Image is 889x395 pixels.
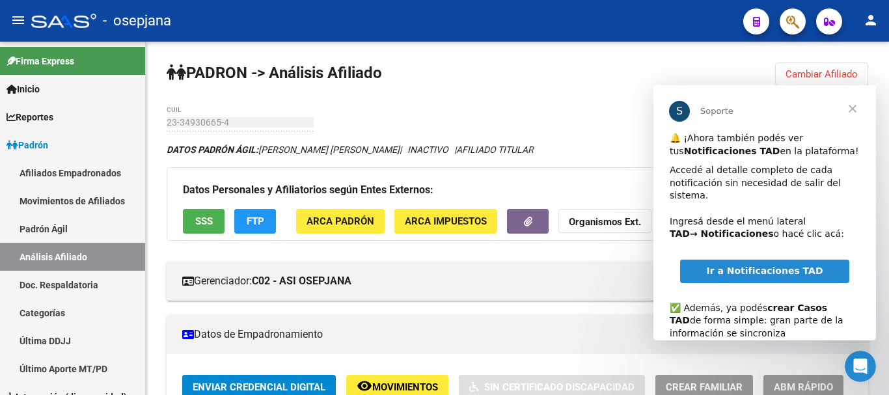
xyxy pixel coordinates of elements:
[195,216,213,228] span: SSS
[183,181,852,199] h3: Datos Personales y Afiliatorios según Entes Externos:
[774,381,833,393] span: ABM Rápido
[775,62,868,86] button: Cambiar Afiliado
[558,209,651,233] button: Organismos Ext.
[103,7,171,35] span: - osepjana
[569,217,641,228] strong: Organismos Ext.
[7,54,74,68] span: Firma Express
[167,144,400,155] span: [PERSON_NAME] [PERSON_NAME]
[357,378,372,394] mat-icon: remove_red_eye
[405,216,487,228] span: ARCA Impuestos
[167,144,534,155] i: | INACTIVO |
[252,274,351,288] strong: C02 - ASI OSEPJANA
[247,216,264,228] span: FTP
[394,209,497,233] button: ARCA Impuestos
[16,204,206,293] div: ✅ Además, ya podés de forma simple: gran parte de la información se sincroniza automáticamente y ...
[845,351,876,382] iframe: Intercom live chat
[7,82,40,96] span: Inicio
[167,262,868,301] mat-expansion-panel-header: Gerenciador:C02 - ASI OSEPJANA
[167,144,258,155] strong: DATOS PADRÓN ÁGIL:
[182,327,837,342] mat-panel-title: Datos de Empadronamiento
[167,64,382,82] strong: PADRON -> Análisis Afiliado
[193,381,325,393] span: Enviar Credencial Digital
[666,381,743,393] span: Crear Familiar
[167,315,868,354] mat-expansion-panel-header: Datos de Empadronamiento
[7,138,48,152] span: Padrón
[10,12,26,28] mat-icon: menu
[182,274,837,288] mat-panel-title: Gerenciador:
[653,85,876,340] iframe: Intercom live chat mensaje
[786,68,858,80] span: Cambiar Afiliado
[863,12,879,28] mat-icon: person
[307,216,374,228] span: ARCA Padrón
[234,209,276,233] button: FTP
[484,381,635,393] span: Sin Certificado Discapacidad
[372,381,438,393] span: Movimientos
[183,209,225,233] button: SSS
[296,209,385,233] button: ARCA Padrón
[7,110,53,124] span: Reportes
[456,144,534,155] span: AFILIADO TITULAR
